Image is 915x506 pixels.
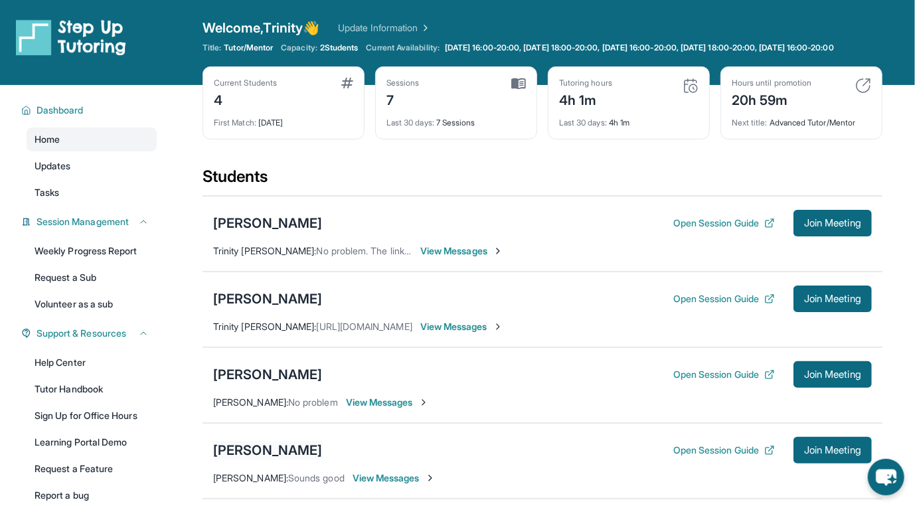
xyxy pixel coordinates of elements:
[367,42,440,53] span: Current Availability:
[732,78,811,88] div: Hours until promotion
[281,42,317,53] span: Capacity:
[420,320,503,333] span: View Messages
[732,118,768,127] span: Next title :
[493,321,503,332] img: Chevron-Right
[386,118,434,127] span: Last 30 days :
[673,216,775,230] button: Open Session Guide
[559,88,612,110] div: 4h 1m
[214,78,277,88] div: Current Students
[559,118,607,127] span: Last 30 days :
[320,42,359,53] span: 2 Students
[673,368,775,381] button: Open Session Guide
[673,292,775,305] button: Open Session Guide
[203,42,221,53] span: Title:
[511,78,526,90] img: card
[673,444,775,457] button: Open Session Guide
[27,430,157,454] a: Learning Portal Demo
[559,110,699,128] div: 4h 1m
[317,321,412,332] span: [URL][DOMAIN_NAME]
[855,78,871,94] img: card
[203,166,882,195] div: Students
[804,295,861,303] span: Join Meeting
[341,78,353,88] img: card
[353,471,436,485] span: View Messages
[37,215,129,228] span: Session Management
[31,327,149,340] button: Support & Resources
[793,210,872,236] button: Join Meeting
[346,396,429,409] span: View Messages
[418,21,431,35] img: Chevron Right
[27,292,157,316] a: Volunteer as a sub
[288,396,338,408] span: No problem
[793,361,872,388] button: Join Meeting
[27,457,157,481] a: Request a Feature
[35,159,71,173] span: Updates
[338,21,431,35] a: Update Information
[27,377,157,401] a: Tutor Handbook
[213,245,317,256] span: Trinity [PERSON_NAME] :
[804,371,861,379] span: Join Meeting
[683,78,699,94] img: card
[213,396,288,408] span: [PERSON_NAME] :
[288,472,345,483] span: Sounds good
[37,327,126,340] span: Support & Resources
[35,133,60,146] span: Home
[493,246,503,256] img: Chevron-Right
[37,104,84,117] span: Dashboard
[27,239,157,263] a: Weekly Progress Report
[793,286,872,312] button: Join Meeting
[213,472,288,483] span: [PERSON_NAME] :
[386,110,526,128] div: 7 Sessions
[386,88,420,110] div: 7
[213,290,322,308] div: [PERSON_NAME]
[27,266,157,290] a: Request a Sub
[214,110,353,128] div: [DATE]
[317,245,886,256] span: No problem. The link I sent you can be forwarded to him. Step Up made it a rule to contact studen...
[214,88,277,110] div: 4
[559,78,612,88] div: Tutoring hours
[213,214,322,232] div: [PERSON_NAME]
[732,88,811,110] div: 20h 59m
[224,42,273,53] span: Tutor/Mentor
[418,397,429,408] img: Chevron-Right
[27,351,157,375] a: Help Center
[213,321,317,332] span: Trinity [PERSON_NAME] :
[27,127,157,151] a: Home
[31,215,149,228] button: Session Management
[214,118,256,127] span: First Match :
[27,154,157,178] a: Updates
[420,244,503,258] span: View Messages
[213,441,322,460] div: [PERSON_NAME]
[386,78,420,88] div: Sessions
[442,42,837,53] a: [DATE] 16:00-20:00, [DATE] 18:00-20:00, [DATE] 16:00-20:00, [DATE] 18:00-20:00, [DATE] 16:00-20:00
[31,104,149,117] button: Dashboard
[804,219,861,227] span: Join Meeting
[203,19,319,37] span: Welcome, Trinity 👋
[793,437,872,464] button: Join Meeting
[213,365,322,384] div: [PERSON_NAME]
[27,181,157,205] a: Tasks
[16,19,126,56] img: logo
[425,473,436,483] img: Chevron-Right
[732,110,871,128] div: Advanced Tutor/Mentor
[868,459,904,495] button: chat-button
[804,446,861,454] span: Join Meeting
[445,42,834,53] span: [DATE] 16:00-20:00, [DATE] 18:00-20:00, [DATE] 16:00-20:00, [DATE] 18:00-20:00, [DATE] 16:00-20:00
[27,404,157,428] a: Sign Up for Office Hours
[35,186,59,199] span: Tasks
